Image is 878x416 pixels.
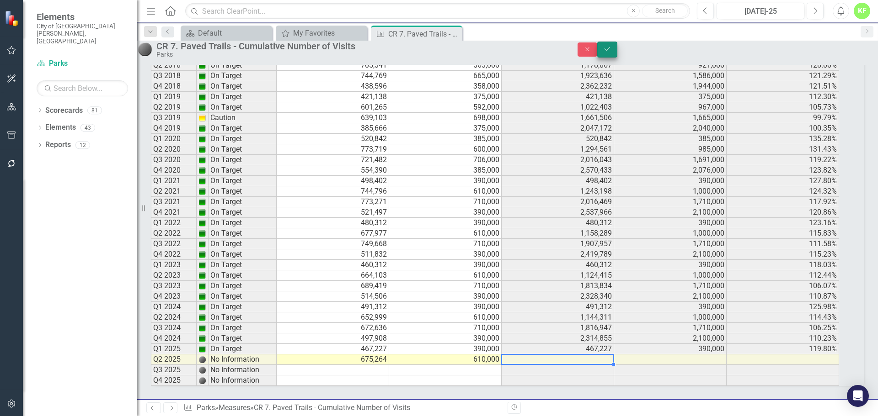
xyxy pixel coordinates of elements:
[151,81,197,92] td: Q4 2018
[198,198,206,205] img: APn+hR+MH4cqAAAAAElFTkSuQmCC
[277,197,389,207] td: 773,271
[151,113,197,123] td: Q3 2019
[277,165,389,176] td: 554,390
[151,71,197,81] td: Q3 2018
[614,197,727,207] td: 1,710,000
[502,81,614,92] td: 2,362,232
[80,124,95,132] div: 43
[198,356,206,363] img: TA+gAuZdIAAAAAElFTkSuQmCC
[389,197,502,207] td: 710,000
[389,165,502,176] td: 385,000
[209,71,277,81] td: On Target
[389,302,502,312] td: 390,000
[151,270,197,281] td: Q2 2023
[277,92,389,102] td: 421,138
[502,302,614,312] td: 491,312
[277,228,389,239] td: 677,977
[727,144,839,155] td: 131.43%
[209,60,277,71] td: On Target
[389,186,502,197] td: 610,000
[151,333,197,344] td: Q4 2024
[151,344,197,354] td: Q1 2025
[151,218,197,228] td: Q1 2022
[209,281,277,291] td: On Target
[151,228,197,239] td: Q2 2022
[502,218,614,228] td: 480,312
[614,249,727,260] td: 2,100,000
[727,281,839,291] td: 106.07%
[209,323,277,333] td: On Target
[198,93,206,100] img: APn+hR+MH4cqAAAAAElFTkSuQmCC
[502,155,614,165] td: 2,016,043
[389,228,502,239] td: 610,000
[209,375,277,386] td: No Information
[209,344,277,354] td: On Target
[209,92,277,102] td: On Target
[389,92,502,102] td: 375,000
[727,60,839,71] td: 128.00%
[156,51,559,58] div: Parks
[198,335,206,342] img: APn+hR+MH4cqAAAAAElFTkSuQmCC
[151,375,197,386] td: Q4 2025
[502,260,614,270] td: 460,312
[198,188,206,195] img: APn+hR+MH4cqAAAAAElFTkSuQmCC
[277,270,389,281] td: 664,103
[727,155,839,165] td: 119.22%
[198,125,206,132] img: APn+hR+MH4cqAAAAAElFTkSuQmCC
[502,239,614,249] td: 1,907,957
[614,186,727,197] td: 1,000,000
[277,176,389,186] td: 498,402
[614,344,727,354] td: 390,000
[151,92,197,102] td: Q1 2019
[277,312,389,323] td: 652,999
[151,197,197,207] td: Q3 2021
[727,197,839,207] td: 117.92%
[151,312,197,323] td: Q2 2024
[717,3,804,19] button: [DATE]-25
[727,344,839,354] td: 119.80%
[277,354,389,365] td: 675,264
[727,71,839,81] td: 121.29%
[389,71,502,81] td: 665,000
[198,209,206,216] img: APn+hR+MH4cqAAAAAElFTkSuQmCC
[151,144,197,155] td: Q2 2020
[209,113,277,123] td: Caution
[277,60,389,71] td: 705,341
[614,302,727,312] td: 390,000
[277,344,389,354] td: 467,227
[389,291,502,302] td: 390,000
[198,345,206,353] img: APn+hR+MH4cqAAAAAElFTkSuQmCC
[198,261,206,269] img: APn+hR+MH4cqAAAAAElFTkSuQmCC
[502,134,614,144] td: 520,842
[198,366,206,374] img: TA+gAuZdIAAAAAElFTkSuQmCC
[614,165,727,176] td: 2,076,000
[45,105,83,116] a: Scorecards
[198,324,206,332] img: APn+hR+MH4cqAAAAAElFTkSuQmCC
[151,365,197,375] td: Q3 2025
[198,104,206,111] img: APn+hR+MH4cqAAAAAElFTkSuQmCC
[209,155,277,165] td: On Target
[727,333,839,344] td: 110.23%
[151,291,197,302] td: Q4 2023
[502,60,614,71] td: 1,178,867
[277,239,389,249] td: 749,668
[198,230,206,237] img: APn+hR+MH4cqAAAAAElFTkSuQmCC
[389,144,502,155] td: 600,000
[277,281,389,291] td: 689,419
[614,144,727,155] td: 985,000
[209,102,277,113] td: On Target
[209,260,277,270] td: On Target
[389,102,502,113] td: 592,000
[389,344,502,354] td: 390,000
[277,155,389,165] td: 721,482
[727,218,839,228] td: 123.16%
[727,186,839,197] td: 124.32%
[277,323,389,333] td: 672,636
[198,167,206,174] img: APn+hR+MH4cqAAAAAElFTkSuQmCC
[277,144,389,155] td: 773,719
[614,281,727,291] td: 1,710,000
[209,144,277,155] td: On Target
[277,81,389,92] td: 438,596
[277,218,389,228] td: 480,312
[198,177,206,184] img: APn+hR+MH4cqAAAAAElFTkSuQmCC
